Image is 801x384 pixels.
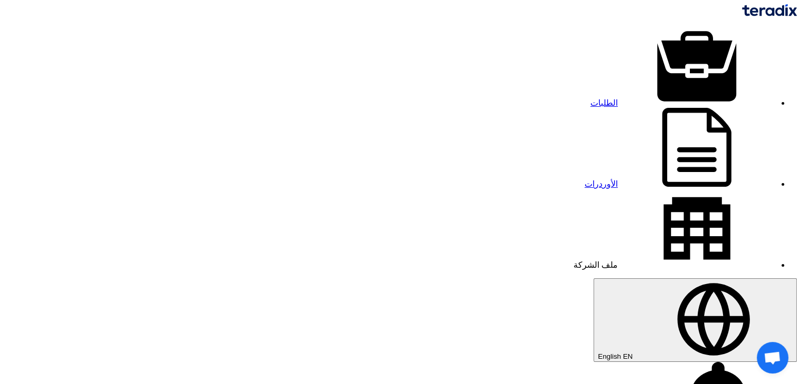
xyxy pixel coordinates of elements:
[594,278,797,362] button: English EN
[590,98,776,107] a: الطلبات
[742,4,797,16] img: Teradix logo
[757,342,788,373] a: Open chat
[598,352,621,360] span: English
[573,260,776,269] a: ملف الشركة
[585,179,776,188] a: الأوردرات
[623,352,633,360] span: EN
